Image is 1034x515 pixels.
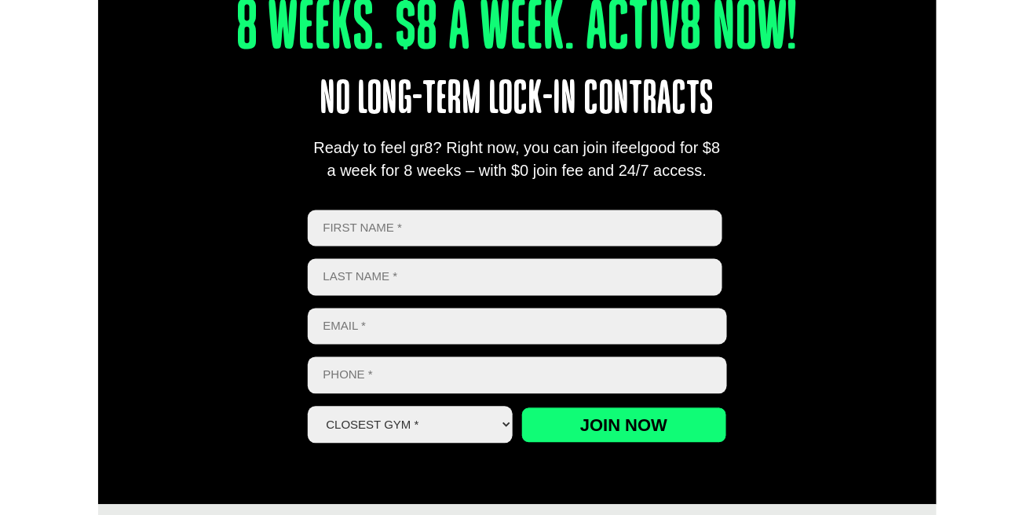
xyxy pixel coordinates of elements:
[140,65,894,136] p: No long-term lock-in contracts
[521,407,727,444] input: Join now
[308,136,727,183] div: Ready to feel gr8? Right now, you can join ifeelgood for $8 a week for 8 weeks – with $0 join fee...
[308,210,723,247] input: First name *
[308,259,723,296] input: Last name *
[308,357,727,394] input: Phone *
[308,309,727,345] input: Email *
